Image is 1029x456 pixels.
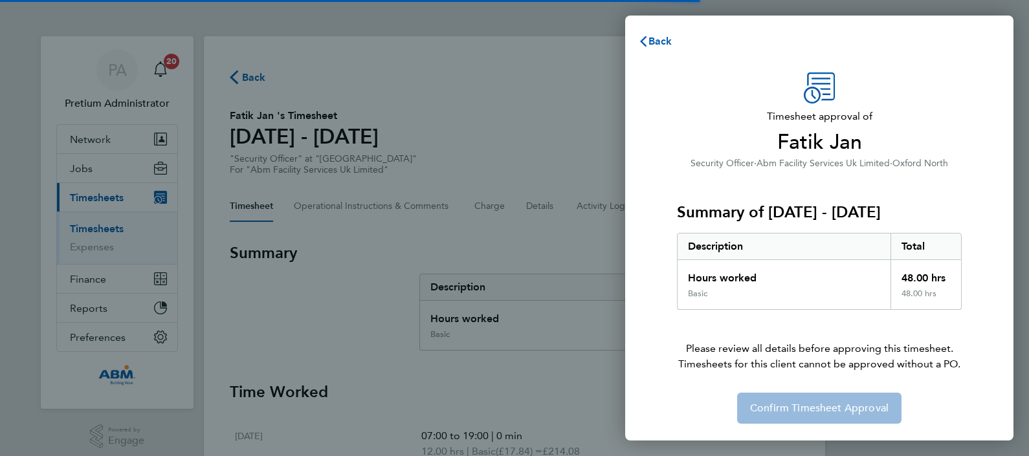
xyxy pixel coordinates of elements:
span: · [890,158,892,169]
span: · [754,158,757,169]
span: Abm Facility Services Uk Limited [757,158,890,169]
button: Back [625,28,685,54]
div: Summary of 28 Jun - 04 Jul 2025 [677,233,962,310]
span: Security Officer [691,158,754,169]
div: 48.00 hrs [891,260,962,288]
h3: Summary of [DATE] - [DATE] [677,202,962,223]
p: Please review all details before approving this timesheet. [661,310,977,372]
span: Oxford North [892,158,948,169]
div: Description [678,233,891,259]
div: Basic [688,288,707,299]
span: Fatik Jan [677,129,962,155]
span: Back [648,35,672,47]
div: 48.00 hrs [891,288,962,309]
div: Hours worked [678,260,891,288]
div: Total [891,233,962,259]
span: Timesheets for this client cannot be approved without a PO. [661,356,977,372]
span: Timesheet approval of [677,109,962,124]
